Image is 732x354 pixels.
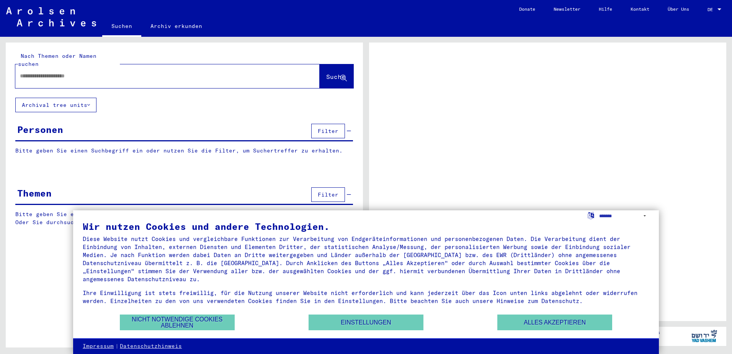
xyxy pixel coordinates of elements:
span: Filter [318,128,338,134]
select: Sprache auswählen [599,210,649,221]
div: Wir nutzen Cookies und andere Technologien. [83,222,649,231]
span: Filter [318,191,338,198]
div: Themen [17,186,52,200]
label: Sprache auswählen [587,211,595,219]
button: Nicht notwendige Cookies ablehnen [120,315,235,330]
a: Suchen [102,17,141,37]
img: yv_logo.png [690,326,719,346]
a: Archiv erkunden [141,17,211,35]
button: Filter [311,124,345,138]
div: Personen [17,123,63,136]
span: DE [707,7,716,12]
p: Bitte geben Sie einen Suchbegriff ein oder nutzen Sie die Filter, um Suchertreffer zu erhalten. O... [15,210,353,226]
button: Alles akzeptieren [497,315,612,330]
div: Ihre Einwilligung ist stets freiwillig, für die Nutzung unserer Website nicht erforderlich und ka... [83,289,649,305]
mat-label: Nach Themen oder Namen suchen [18,52,96,67]
div: Diese Website nutzt Cookies und vergleichbare Funktionen zur Verarbeitung von Endgeräteinformatio... [83,235,649,283]
button: Einstellungen [309,315,423,330]
button: Suche [320,64,353,88]
img: Arolsen_neg.svg [6,7,96,26]
button: Archival tree units [15,98,96,112]
button: Filter [311,187,345,202]
a: Impressum [83,343,114,350]
span: Suche [326,73,345,80]
p: Bitte geben Sie einen Suchbegriff ein oder nutzen Sie die Filter, um Suchertreffer zu erhalten. [15,147,353,155]
a: Datenschutzhinweis [120,343,182,350]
